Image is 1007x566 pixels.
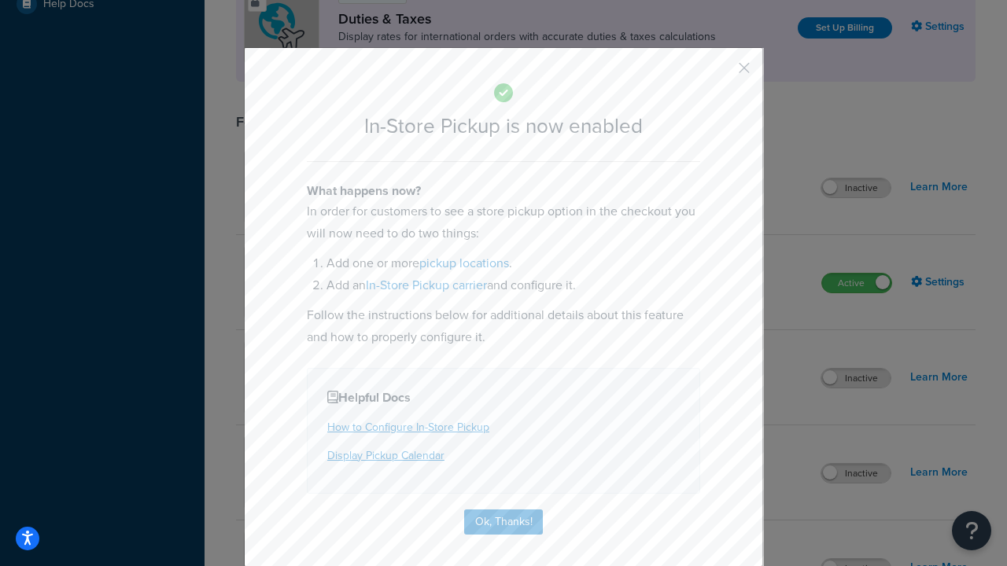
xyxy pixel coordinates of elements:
a: pickup locations [419,254,509,272]
a: Display Pickup Calendar [327,447,444,464]
a: In-Store Pickup carrier [366,276,487,294]
h2: In-Store Pickup is now enabled [307,115,700,138]
button: Ok, Thanks! [464,509,543,535]
h4: Helpful Docs [327,388,680,407]
h4: What happens now? [307,182,700,200]
p: In order for customers to see a store pickup option in the checkout you will now need to do two t... [307,200,700,244]
p: Follow the instructions below for additional details about this feature and how to properly confi... [307,304,700,348]
li: Add one or more . [326,252,700,274]
a: How to Configure In-Store Pickup [327,419,489,436]
li: Add an and configure it. [326,274,700,296]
